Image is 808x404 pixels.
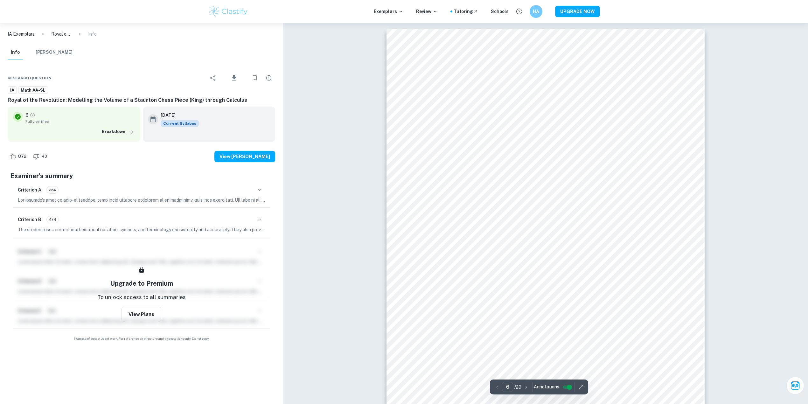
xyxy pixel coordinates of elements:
button: HA [530,5,542,18]
p: Lor ipsumdo's amet co adip-elitseddoe, temp incid utlabore etdolorem al enimadminimv, quis, nos e... [18,197,265,204]
button: [PERSON_NAME] [36,45,73,59]
p: Review [416,8,438,15]
h5: Upgrade to Premium [110,279,173,288]
div: Report issue [262,72,275,84]
div: This exemplar is based on the current syllabus. Feel free to refer to it for inspiration/ideas wh... [161,120,199,127]
div: Share [207,72,219,84]
p: Info [88,31,97,38]
p: Royal of the Revolution: Modelling the Volume of a Staunton Chess Piece (King) through Calculus [51,31,72,38]
button: Info [8,45,23,59]
a: Tutoring [454,8,478,15]
button: View Plans [122,307,161,322]
div: Like [8,151,30,162]
p: 6 [25,112,28,119]
a: Math AA-SL [18,86,48,94]
a: IA [8,86,17,94]
span: Current Syllabus [161,120,199,127]
span: 4/4 [47,217,59,222]
span: 40 [38,153,51,160]
a: Grade fully verified [30,112,35,118]
button: UPGRADE NOW [555,6,600,17]
h5: Examiner's summary [10,171,273,181]
h6: Criterion B [18,216,41,223]
button: Help and Feedback [514,6,525,17]
a: Schools [491,8,509,15]
button: Ask Clai [786,377,804,394]
p: / 20 [514,384,521,391]
span: Research question [8,75,52,81]
div: Bookmark [248,72,261,84]
p: The student uses correct mathematical notation, symbols, and terminology consistently and accurat... [18,226,265,233]
div: Dislike [31,151,51,162]
span: Math AA-SL [18,87,48,94]
span: Example of past student work. For reference on structure and expectations only. Do not copy. [8,336,275,341]
span: 872 [15,153,30,160]
a: IA Exemplars [8,31,35,38]
span: IA [8,87,17,94]
h6: Criterion A [18,186,41,193]
p: To unlock access to all summaries [97,293,186,302]
span: Fully verified [25,119,135,124]
h6: Royal of the Revolution: Modelling the Volume of a Staunton Chess Piece (King) through Calculus [8,96,275,104]
p: Exemplars [374,8,403,15]
button: View [PERSON_NAME] [214,151,275,162]
span: Annotations [534,384,559,390]
img: Clastify logo [208,5,248,18]
div: Download [221,70,247,86]
h6: [DATE] [161,112,194,119]
span: 3/4 [47,187,58,193]
h6: HA [533,8,540,15]
button: Breakdown [100,127,135,136]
